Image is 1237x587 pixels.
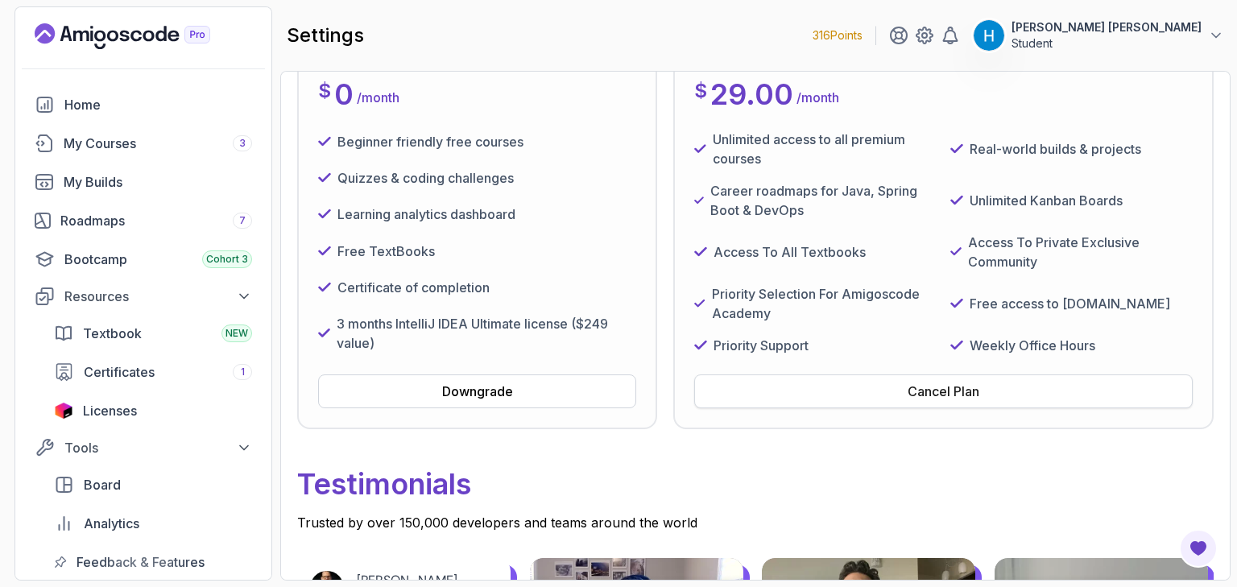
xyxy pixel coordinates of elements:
span: 7 [239,214,246,227]
a: feedback [44,546,262,578]
p: Beginner friendly free courses [337,132,523,151]
p: / month [796,88,839,107]
div: Home [64,95,252,114]
button: Downgrade [318,374,636,408]
p: $ [694,78,707,104]
span: Cohort 3 [206,253,248,266]
p: Quizzes & coding challenges [337,168,514,188]
span: Analytics [84,514,139,533]
img: user profile image [974,20,1004,51]
a: bootcamp [25,243,262,275]
div: Resources [64,287,252,306]
a: certificates [44,356,262,388]
p: Unlimited access to all premium courses [713,130,937,168]
p: Priority Support [714,336,809,355]
a: courses [25,127,262,159]
p: Career roadmaps for Java, Spring Boot & DevOps [710,181,937,220]
p: Real-world builds & projects [970,139,1141,159]
span: Board [84,475,121,494]
a: roadmaps [25,205,262,237]
button: user profile image[PERSON_NAME] [PERSON_NAME]Student [973,19,1224,52]
p: Learning analytics dashboard [337,205,515,224]
span: 3 [239,137,246,150]
p: 316 Points [813,27,863,43]
a: Landing page [35,23,247,49]
span: Licenses [83,401,137,420]
p: Access To All Textbooks [714,242,866,262]
p: Testimonials [297,455,1214,513]
a: builds [25,166,262,198]
div: My Builds [64,172,252,192]
a: textbook [44,317,262,349]
p: Free access to [DOMAIN_NAME] [970,294,1170,313]
a: analytics [44,507,262,539]
div: Roadmaps [60,211,252,230]
button: Cancel Plan [694,374,1193,408]
div: Downgrade [442,382,513,401]
div: Tools [64,438,252,457]
p: [PERSON_NAME] [PERSON_NAME] [1012,19,1202,35]
p: Trusted by over 150,000 developers and teams around the world [297,513,1214,532]
a: board [44,469,262,501]
p: 3 months IntelliJ IDEA Ultimate license ($249 value) [337,314,636,353]
p: Free TextBooks [337,242,435,261]
span: NEW [225,327,248,340]
p: Priority Selection For Amigoscode Academy [712,284,937,323]
button: Open Feedback Button [1179,529,1218,568]
span: Feedback & Features [77,552,205,572]
a: home [25,89,262,121]
h2: settings [287,23,364,48]
p: $ [318,78,331,104]
img: jetbrains icon [54,403,73,419]
p: / month [357,88,399,107]
p: 29.00 [710,78,793,110]
a: licenses [44,395,262,427]
span: Certificates [84,362,155,382]
div: My Courses [64,134,252,153]
div: Bootcamp [64,250,252,269]
p: Access To Private Exclusive Community [968,233,1193,271]
p: Student [1012,35,1202,52]
p: Weekly Office Hours [970,336,1095,355]
button: Tools [25,433,262,462]
button: Resources [25,282,262,311]
div: Cancel Plan [908,382,979,401]
span: 1 [241,366,245,378]
p: 0 [334,78,354,110]
p: Unlimited Kanban Boards [970,191,1123,210]
span: Textbook [83,324,142,343]
p: Certificate of completion [337,278,490,297]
